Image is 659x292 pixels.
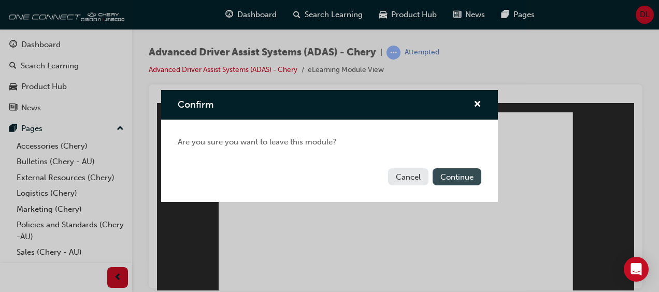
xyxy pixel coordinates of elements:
div: Are you sure you want to leave this module? [161,120,498,165]
span: cross-icon [474,100,481,110]
button: Cancel [388,168,428,185]
div: Confirm [161,90,498,202]
button: Continue [433,168,481,185]
button: cross-icon [474,98,481,111]
span: Confirm [178,99,213,110]
div: Open Intercom Messenger [624,257,649,282]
